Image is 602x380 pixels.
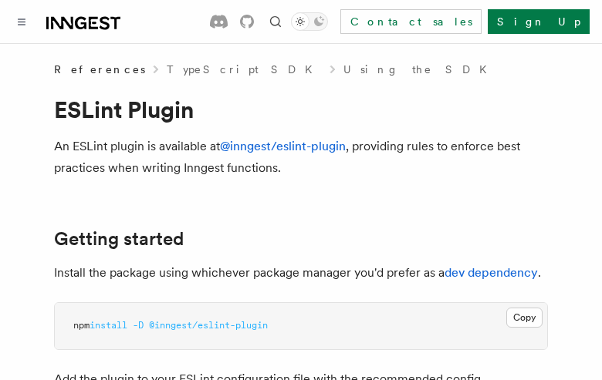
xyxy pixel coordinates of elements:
[343,62,496,77] a: Using the SDK
[445,265,538,280] a: dev dependency
[54,136,548,179] p: An ESLint plugin is available at , providing rules to enforce best practices when writing Inngest...
[291,12,328,31] button: Toggle dark mode
[488,9,590,34] a: Sign Up
[340,9,482,34] a: Contact sales
[149,320,268,331] span: @inngest/eslint-plugin
[54,228,184,250] a: Getting started
[12,12,31,31] button: Toggle navigation
[133,320,144,331] span: -D
[266,12,285,31] button: Find something...
[167,62,322,77] a: TypeScript SDK
[220,139,346,153] a: @inngest/eslint-plugin
[54,262,548,284] p: Install the package using whichever package manager you'd prefer as a .
[54,62,145,77] span: References
[73,320,90,331] span: npm
[506,308,543,328] button: Copy
[54,96,548,123] h1: ESLint Plugin
[90,320,127,331] span: install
